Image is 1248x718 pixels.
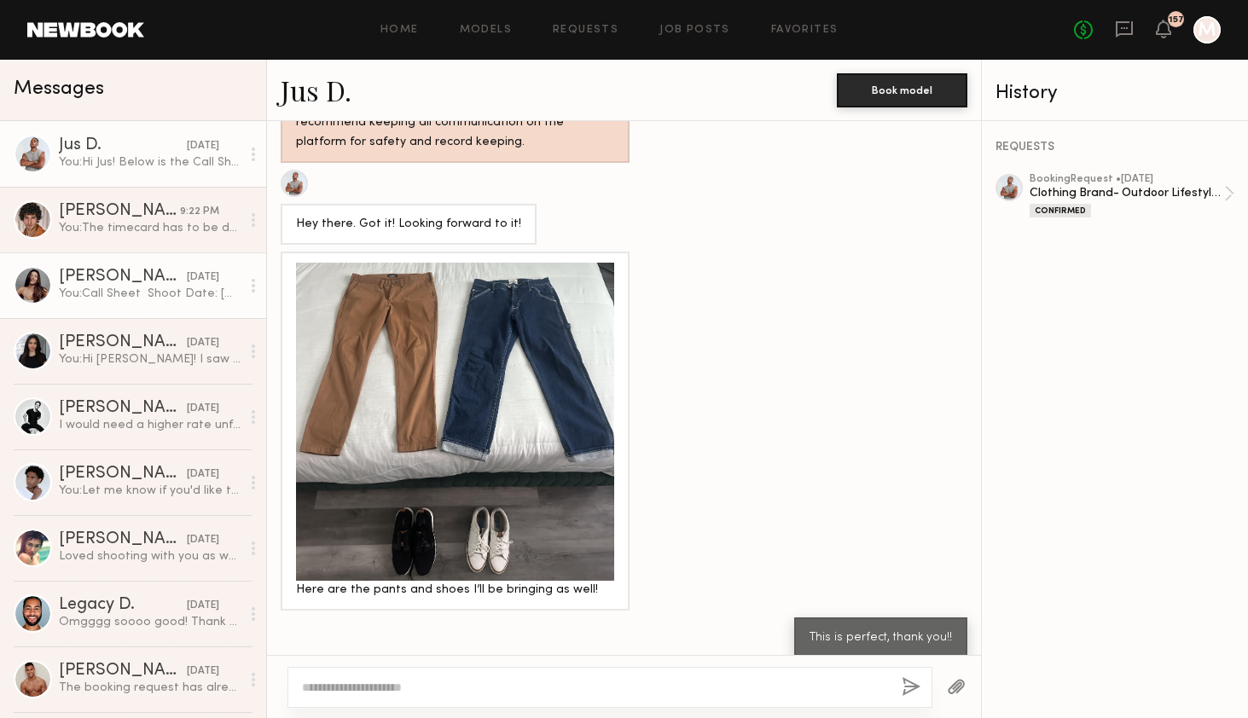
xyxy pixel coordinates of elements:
[59,614,241,630] div: Omgggg soooo good! Thank you for all these! He clearly had a blast! Yes let me know if you ever n...
[460,25,512,36] a: Models
[59,466,187,483] div: [PERSON_NAME]
[187,138,219,154] div: [DATE]
[296,215,521,235] div: Hey there. Got it! Looking forward to it!
[1030,174,1234,217] a: bookingRequest •[DATE]Clothing Brand- Outdoor Lifestyle ShootConfirmed
[59,137,187,154] div: Jus D.
[59,334,187,351] div: [PERSON_NAME]
[837,82,967,96] a: Book model
[296,581,614,600] div: Here are the pants and shoes I’ll be bringing as well!
[59,483,241,499] div: You: Let me know if you'd like to move forward. Totally understand if not!
[59,154,241,171] div: You: Hi Jus! Below is the Call Sheet for our shoot [DATE] :) Please let me know if you have any q...
[995,142,1234,153] div: REQUESTS
[59,663,187,680] div: [PERSON_NAME]
[59,531,187,548] div: [PERSON_NAME]
[771,25,839,36] a: Favorites
[1193,16,1221,43] a: M
[1030,185,1224,201] div: Clothing Brand- Outdoor Lifestyle Shoot
[187,269,219,286] div: [DATE]
[1030,174,1224,185] div: booking Request • [DATE]
[1169,15,1184,25] div: 157
[59,400,187,417] div: [PERSON_NAME]
[187,532,219,548] div: [DATE]
[59,286,241,302] div: You: Call Sheet Shoot Date: [DATE] Call Time: 2:45pm Location: [GEOGRAPHIC_DATA][PERSON_NAME] [UR...
[187,401,219,417] div: [DATE]
[59,548,241,565] div: Loved shooting with you as well!! I just followed you on ig! :) look forward to seeing the pics!
[553,25,618,36] a: Requests
[59,351,241,368] div: You: Hi [PERSON_NAME]! I saw you submitted to my job listing for a shoot with a small sustainable...
[659,25,730,36] a: Job Posts
[59,269,187,286] div: [PERSON_NAME]
[187,663,219,680] div: [DATE]
[187,598,219,614] div: [DATE]
[995,84,1234,103] div: History
[281,72,351,108] a: Jus D.
[59,597,187,614] div: Legacy D.
[837,73,967,107] button: Book model
[59,203,180,220] div: [PERSON_NAME]
[180,204,219,220] div: 9:22 PM
[59,220,241,236] div: You: The timecard has to be done through newbook but I will reimburse any parking in cash
[187,335,219,351] div: [DATE]
[59,680,241,696] div: The booking request has already been cancelled.
[1030,204,1091,217] div: Confirmed
[380,25,419,36] a: Home
[59,417,241,433] div: I would need a higher rate unfortunately!
[810,628,952,648] div: This is perfect, thank you!!
[187,466,219,483] div: [DATE]
[14,79,104,99] span: Messages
